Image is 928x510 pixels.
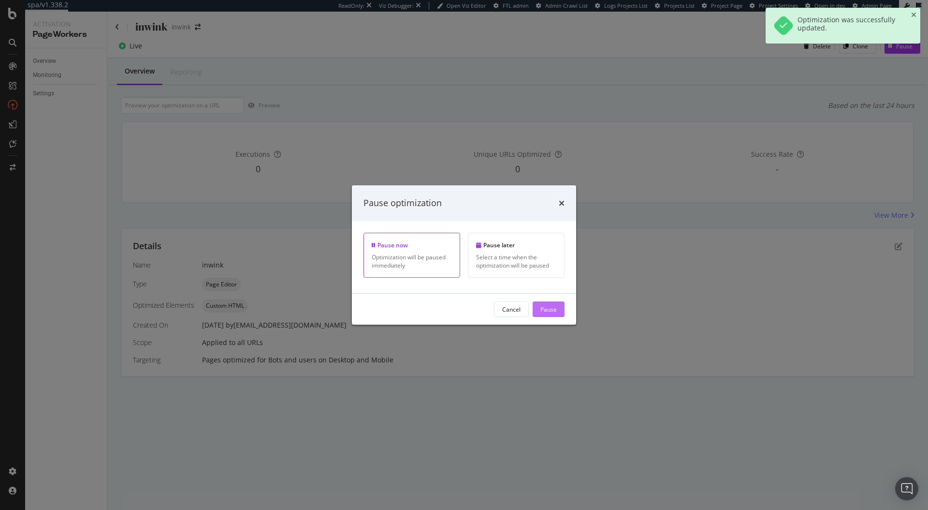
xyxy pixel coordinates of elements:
div: Pause [540,305,557,313]
div: Optimization will be paused immediately [372,253,452,270]
div: Pause now [372,241,452,249]
div: Pause later [476,241,556,249]
div: Open Intercom Messenger [895,477,918,500]
div: Pause optimization [363,197,442,210]
div: Cancel [502,305,521,313]
button: Pause [533,301,565,317]
div: Select a time when the optimization will be paused [476,253,556,270]
button: Cancel [494,301,529,317]
div: close toast [911,12,916,18]
div: times [559,197,565,210]
div: Optimization was successfully updated. [797,15,903,36]
div: modal [352,185,576,325]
